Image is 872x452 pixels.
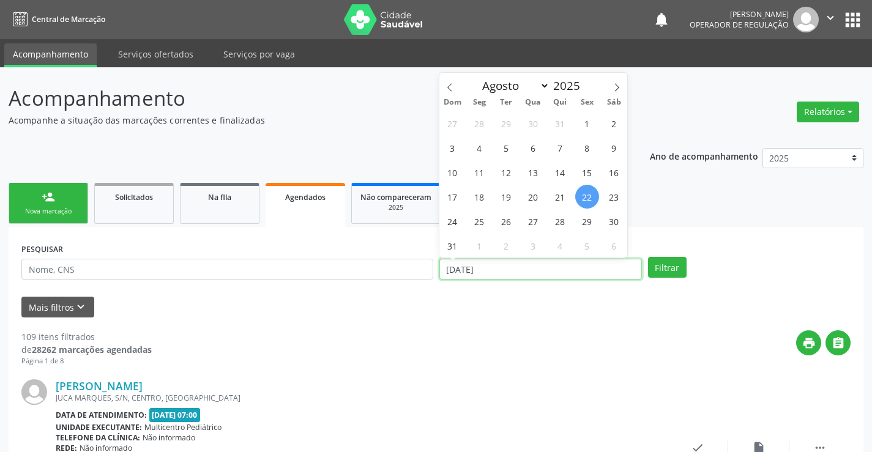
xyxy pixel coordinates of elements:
input: Nome, CNS [21,259,433,280]
b: Data de atendimento: [56,410,147,420]
a: Acompanhamento [4,43,97,67]
span: Agosto 5, 2025 [494,136,518,160]
span: Agosto 24, 2025 [441,209,464,233]
span: Multicentro Pediátrico [144,422,222,432]
button: Filtrar [648,257,687,278]
span: Agosto 26, 2025 [494,209,518,233]
span: Setembro 3, 2025 [521,234,545,257]
span: Solicitados [115,192,153,202]
span: Agosto 12, 2025 [494,160,518,184]
b: Telefone da clínica: [56,432,140,443]
span: Central de Marcação [32,14,105,24]
div: person_add [42,190,55,204]
p: Acompanhamento [9,83,607,114]
span: [DATE] 07:00 [149,408,201,422]
span: Agosto 15, 2025 [575,160,599,184]
button:  [819,7,842,32]
p: Acompanhe a situação das marcações correntes e finalizadas [9,114,607,127]
i: print [802,336,816,350]
button: apps [842,9,863,31]
a: Serviços ofertados [110,43,202,65]
label: PESQUISAR [21,240,63,259]
button: notifications [653,11,670,28]
span: Julho 31, 2025 [548,111,572,135]
span: Setembro 1, 2025 [468,234,491,257]
span: Agosto 10, 2025 [441,160,464,184]
button: print [796,330,821,355]
span: Agosto 21, 2025 [548,185,572,209]
span: Operador de regulação [690,20,789,30]
span: Julho 28, 2025 [468,111,491,135]
input: Selecione um intervalo [439,259,642,280]
span: Agosto 7, 2025 [548,136,572,160]
span: Agosto 18, 2025 [468,185,491,209]
button:  [825,330,851,355]
span: Agosto 23, 2025 [602,185,626,209]
span: Agosto 9, 2025 [602,136,626,160]
span: Setembro 5, 2025 [575,234,599,257]
span: Agosto 1, 2025 [575,111,599,135]
span: Agosto 17, 2025 [441,185,464,209]
span: Agosto 29, 2025 [575,209,599,233]
a: Central de Marcação [9,9,105,29]
span: Julho 27, 2025 [441,111,464,135]
span: Agosto 13, 2025 [521,160,545,184]
i: keyboard_arrow_down [74,300,88,314]
div: Página 1 de 8 [21,356,152,366]
div: de [21,343,152,356]
b: Unidade executante: [56,422,142,432]
span: Seg [466,98,493,106]
span: Qui [546,98,573,106]
span: Agosto 6, 2025 [521,136,545,160]
span: Agosto 25, 2025 [468,209,491,233]
div: Nova marcação [18,207,79,216]
span: Agosto 28, 2025 [548,209,572,233]
input: Year [550,78,590,94]
strong: 28262 marcações agendadas [32,344,152,355]
img: img [21,379,47,405]
span: Agosto 31, 2025 [441,234,464,257]
span: Agosto 22, 2025 [575,185,599,209]
span: Ter [493,98,520,106]
span: Setembro 4, 2025 [548,234,572,257]
span: Setembro 2, 2025 [494,234,518,257]
span: Agosto 19, 2025 [494,185,518,209]
a: [PERSON_NAME] [56,379,143,393]
div: [PERSON_NAME] [690,9,789,20]
div: 109 itens filtrados [21,330,152,343]
select: Month [477,77,550,94]
button: Mais filtroskeyboard_arrow_down [21,297,94,318]
i:  [824,11,837,24]
span: Agendados [285,192,326,202]
p: Ano de acompanhamento [650,148,758,163]
span: Agosto 11, 2025 [468,160,491,184]
span: Agosto 16, 2025 [602,160,626,184]
span: Agosto 27, 2025 [521,209,545,233]
span: Dom [439,98,466,106]
span: Julho 30, 2025 [521,111,545,135]
span: Agosto 20, 2025 [521,185,545,209]
span: Setembro 6, 2025 [602,234,626,257]
span: Na fila [208,192,231,202]
span: Agosto 8, 2025 [575,136,599,160]
span: Agosto 14, 2025 [548,160,572,184]
span: Agosto 4, 2025 [468,136,491,160]
span: Não compareceram [360,192,431,202]
div: JUCA MARQUES, S/N, CENTRO, [GEOGRAPHIC_DATA] [56,393,667,403]
span: Julho 29, 2025 [494,111,518,135]
span: Sex [573,98,600,106]
span: Agosto 2, 2025 [602,111,626,135]
div: 2025 [360,203,431,212]
i:  [832,336,845,350]
span: Qua [520,98,546,106]
span: Agosto 3, 2025 [441,136,464,160]
span: Sáb [600,98,627,106]
span: Não informado [143,432,195,443]
button: Relatórios [797,102,859,122]
a: Serviços por vaga [215,43,304,65]
img: img [793,7,819,32]
span: Agosto 30, 2025 [602,209,626,233]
